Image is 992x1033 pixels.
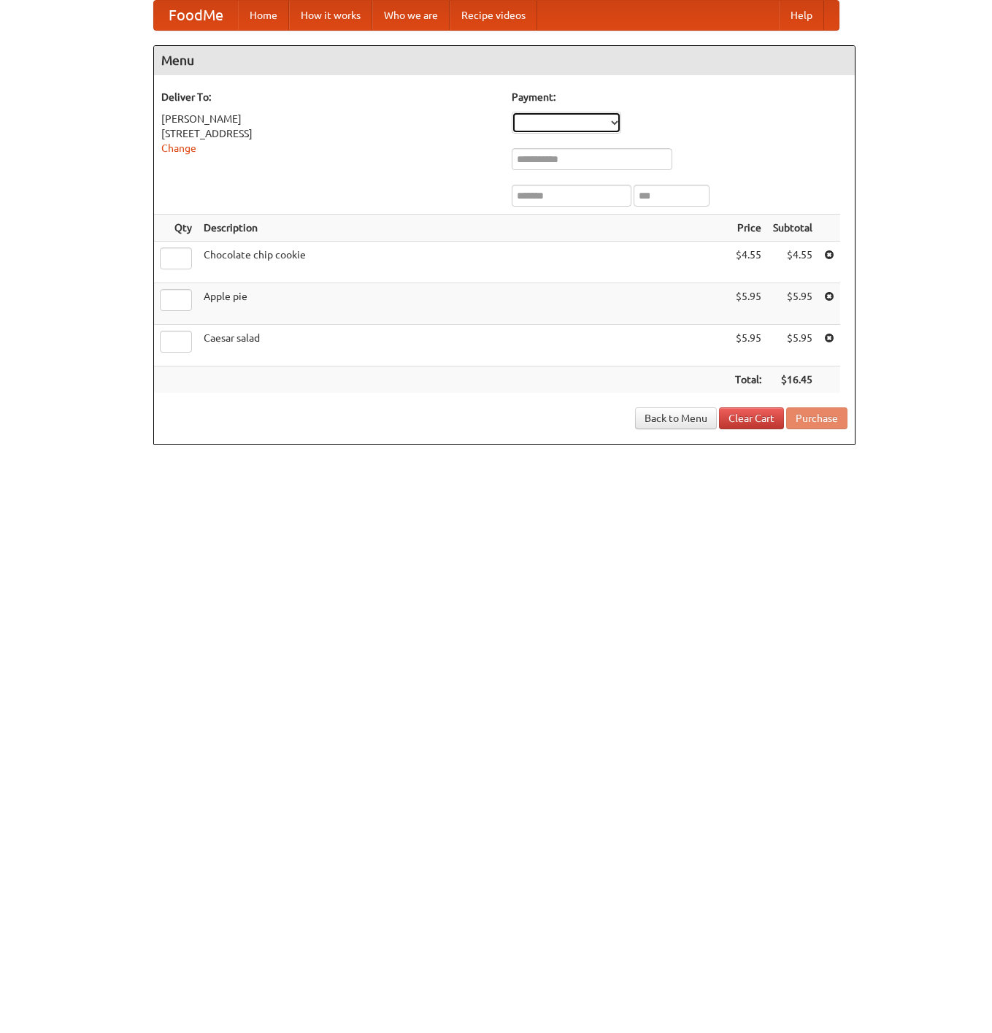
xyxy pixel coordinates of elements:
a: Who we are [372,1,450,30]
td: Chocolate chip cookie [198,242,729,283]
td: Caesar salad [198,325,729,366]
a: Help [779,1,824,30]
th: Total: [729,366,767,393]
h4: Menu [154,46,855,75]
a: FoodMe [154,1,238,30]
div: [PERSON_NAME] [161,112,497,126]
td: $5.95 [767,283,818,325]
td: $5.95 [729,325,767,366]
td: $5.95 [767,325,818,366]
td: $4.55 [767,242,818,283]
a: Back to Menu [635,407,717,429]
a: Home [238,1,289,30]
button: Purchase [786,407,847,429]
a: Recipe videos [450,1,537,30]
a: Change [161,142,196,154]
th: Price [729,215,767,242]
th: Subtotal [767,215,818,242]
div: [STREET_ADDRESS] [161,126,497,141]
td: $4.55 [729,242,767,283]
h5: Deliver To: [161,90,497,104]
th: Description [198,215,729,242]
th: Qty [154,215,198,242]
a: Clear Cart [719,407,784,429]
th: $16.45 [767,366,818,393]
a: How it works [289,1,372,30]
td: $5.95 [729,283,767,325]
h5: Payment: [512,90,847,104]
td: Apple pie [198,283,729,325]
